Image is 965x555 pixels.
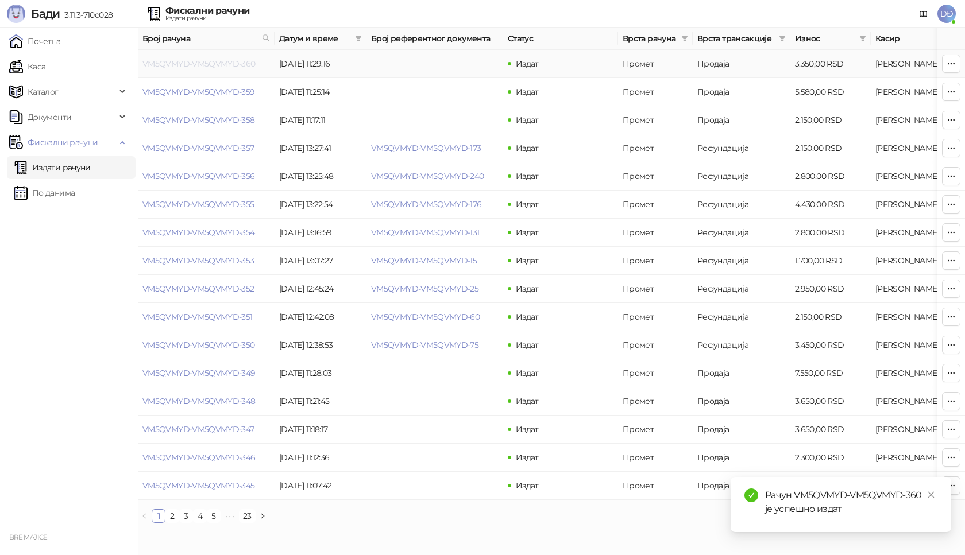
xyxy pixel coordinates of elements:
a: VM5QVMYD-VM5QVMYD-240 [371,171,484,181]
li: 5 [207,509,221,523]
span: filter [857,30,868,47]
span: close [927,491,935,499]
td: VM5QVMYD-VM5QVMYD-346 [138,444,275,472]
td: VM5QVMYD-VM5QVMYD-347 [138,416,275,444]
th: Број рачуна [138,28,275,50]
th: Врста рачуна [618,28,693,50]
td: 2.950,00 RSD [790,275,871,303]
span: filter [779,35,786,42]
td: Продаја [693,416,790,444]
td: [DATE] 11:21:45 [275,387,366,416]
span: Издат [516,480,539,491]
td: 2.150,00 RSD [790,106,871,134]
span: Издат [516,452,539,463]
li: 3 [179,509,193,523]
td: Промет [618,275,693,303]
span: 3.11.3-710c028 [60,10,113,20]
td: Продаја [693,472,790,500]
td: Промет [618,78,693,106]
a: 4 [194,510,206,522]
td: [DATE] 13:16:59 [275,219,366,247]
td: [DATE] 13:22:54 [275,191,366,219]
td: Промет [618,416,693,444]
span: DĐ [937,5,956,23]
td: [DATE] 11:29:16 [275,50,366,78]
td: VM5QVMYD-VM5QVMYD-348 [138,387,275,416]
th: Врста трансакције [693,28,790,50]
li: 23 [239,509,256,523]
td: VM5QVMYD-VM5QVMYD-355 [138,191,275,219]
td: VM5QVMYD-VM5QVMYD-357 [138,134,275,162]
td: VM5QVMYD-VM5QVMYD-360 [138,50,275,78]
a: 2 [166,510,179,522]
a: VM5QVMYD-VM5QVMYD-15 [371,255,477,266]
td: 2.150,00 RSD [790,303,871,331]
a: VM5QVMYD-VM5QVMYD-350 [142,340,255,350]
span: left [141,513,148,519]
td: [DATE] 12:42:08 [275,303,366,331]
a: VM5QVMYD-VM5QVMYD-351 [142,312,253,322]
td: VM5QVMYD-VM5QVMYD-354 [138,219,275,247]
a: VM5QVMYD-VM5QVMYD-353 [142,255,254,266]
a: VM5QVMYD-VM5QVMYD-355 [142,199,254,209]
span: Каталог [28,80,59,103]
td: Промет [618,191,693,219]
td: [DATE] 11:07:42 [275,472,366,500]
a: VM5QVMYD-VM5QVMYD-358 [142,115,255,125]
td: 2.800,00 RSD [790,219,871,247]
th: Број референтног документа [366,28,503,50]
td: [DATE] 13:07:27 [275,247,366,275]
td: Промет [618,134,693,162]
td: Промет [618,331,693,359]
th: Статус [503,28,618,50]
td: Продаја [693,106,790,134]
img: Logo [7,5,25,23]
button: right [256,509,269,523]
td: Продаја [693,444,790,472]
span: Издат [516,171,539,181]
a: VM5QVMYD-VM5QVMYD-176 [371,199,482,209]
span: Фискални рачуни [28,131,98,154]
span: filter [681,35,688,42]
td: Продаја [693,387,790,416]
span: Издат [516,199,539,209]
a: VM5QVMYD-VM5QVMYD-25 [371,284,478,294]
button: left [138,509,152,523]
span: Издат [516,424,539,434]
a: 5 [207,510,220,522]
td: VM5QVMYD-VM5QVMYD-349 [138,359,275,387]
span: filter [355,35,362,42]
span: right [259,513,266,519]
a: VM5QVMYD-VM5QVMYD-359 [142,87,255,97]
td: [DATE] 11:17:11 [275,106,366,134]
td: VM5QVMYD-VM5QVMYD-351 [138,303,275,331]
td: 7.550,00 RSD [790,359,871,387]
td: [DATE] 11:25:14 [275,78,366,106]
td: VM5QVMYD-VM5QVMYD-350 [138,331,275,359]
span: Издат [516,368,539,378]
td: [DATE] 11:12:36 [275,444,366,472]
span: filter [679,30,690,47]
td: 3.450,00 RSD [790,331,871,359]
div: Рачун VM5QVMYD-VM5QVMYD-360 је успешно издат [765,488,937,516]
a: VM5QVMYD-VM5QVMYD-347 [142,424,254,434]
a: VM5QVMYD-VM5QVMYD-345 [142,480,255,491]
a: Издати рачуни [14,156,91,179]
a: VM5QVMYD-VM5QVMYD-352 [142,284,254,294]
span: Издат [516,59,539,69]
td: Промет [618,303,693,331]
td: 3.350,00 RSD [790,50,871,78]
a: Почетна [9,30,61,53]
td: Рефундација [693,162,790,191]
span: filter [859,35,866,42]
span: filter [777,30,788,47]
td: 2.800,00 RSD [790,162,871,191]
li: 2 [165,509,179,523]
td: 5.580,00 RSD [790,78,871,106]
a: VM5QVMYD-VM5QVMYD-346 [142,452,256,463]
span: Издат [516,396,539,406]
td: Промет [618,359,693,387]
td: VM5QVMYD-VM5QVMYD-358 [138,106,275,134]
span: Врста рачуна [623,32,677,45]
span: Издат [516,227,539,238]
